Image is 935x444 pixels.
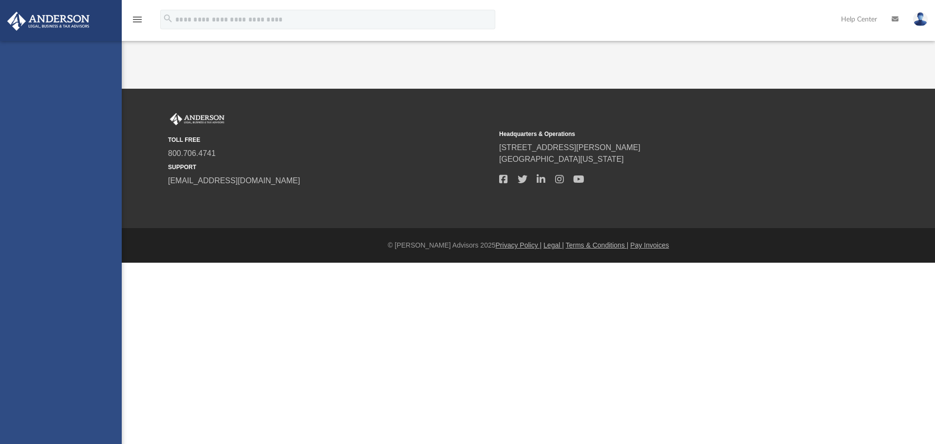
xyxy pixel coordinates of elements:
small: TOLL FREE [168,135,492,144]
a: [STREET_ADDRESS][PERSON_NAME] [499,143,640,152]
i: search [163,13,173,24]
a: menu [131,19,143,25]
a: [EMAIL_ADDRESS][DOMAIN_NAME] [168,176,300,185]
img: User Pic [913,12,928,26]
a: Legal | [543,241,564,249]
i: menu [131,14,143,25]
a: Privacy Policy | [496,241,542,249]
a: [GEOGRAPHIC_DATA][US_STATE] [499,155,624,163]
img: Anderson Advisors Platinum Portal [4,12,93,31]
a: Terms & Conditions | [566,241,629,249]
small: SUPPORT [168,163,492,172]
a: 800.706.4741 [168,149,216,157]
small: Headquarters & Operations [499,130,823,138]
div: © [PERSON_NAME] Advisors 2025 [122,240,935,251]
a: Pay Invoices [630,241,669,249]
img: Anderson Advisors Platinum Portal [168,113,226,126]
